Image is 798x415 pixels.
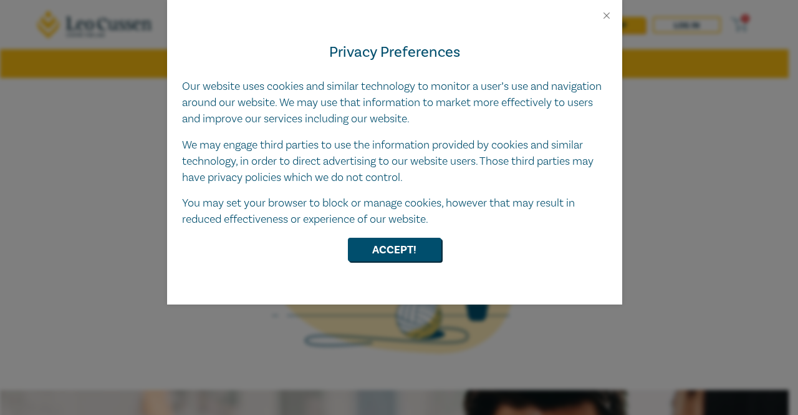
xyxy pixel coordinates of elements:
[182,41,607,64] h4: Privacy Preferences
[348,238,441,261] button: Accept!
[601,10,612,21] button: Close
[182,195,607,228] p: You may set your browser to block or manage cookies, however that may result in reduced effective...
[182,137,607,186] p: We may engage third parties to use the information provided by cookies and similar technology, in...
[182,79,607,127] p: Our website uses cookies and similar technology to monitor a user’s use and navigation around our...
